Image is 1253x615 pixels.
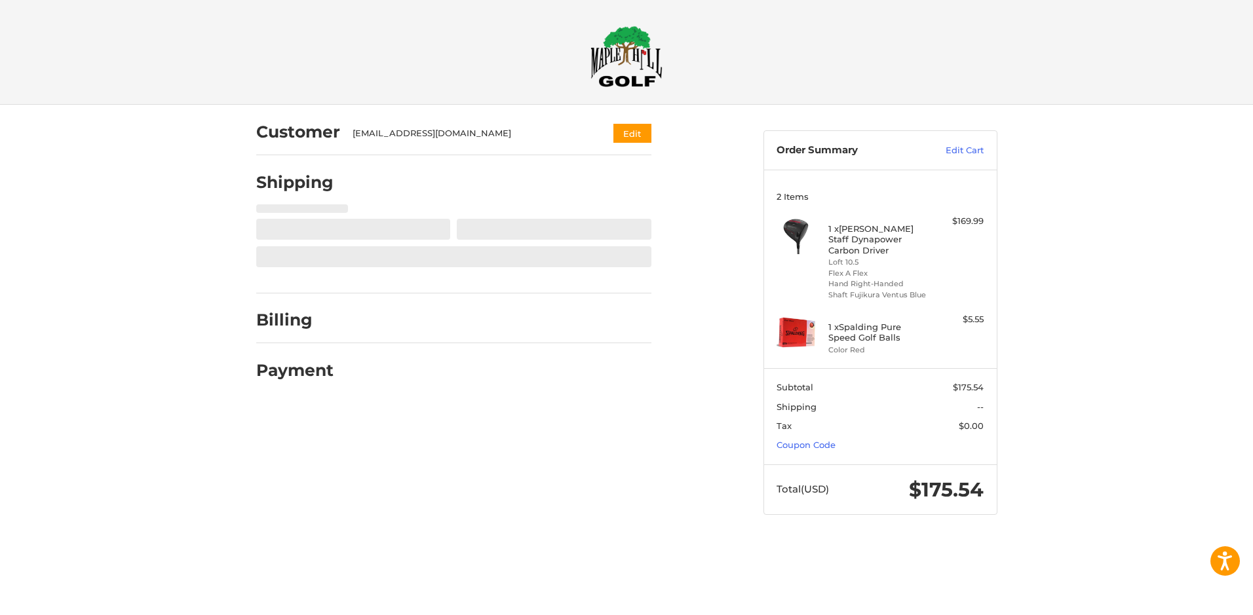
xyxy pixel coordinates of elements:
[953,382,984,392] span: $175.54
[977,401,984,412] span: --
[777,483,829,495] span: Total (USD)
[828,289,929,301] li: Shaft Fujikura Ventus Blue
[777,191,984,202] h3: 2 Items
[917,144,984,157] a: Edit Cart
[256,310,333,330] h2: Billing
[828,257,929,268] li: Loft 10.5
[256,360,334,381] h2: Payment
[353,127,588,140] div: [EMAIL_ADDRESS][DOMAIN_NAME]
[1145,580,1253,615] iframe: Google Customer Reviews
[590,26,663,87] img: Maple Hill Golf
[777,420,792,431] span: Tax
[777,144,917,157] h3: Order Summary
[777,382,813,392] span: Subtotal
[932,215,984,228] div: $169.99
[959,420,984,431] span: $0.00
[828,322,929,343] h4: 1 x Spalding Pure Speed Golf Balls
[828,345,929,356] li: Color Red
[828,223,929,255] h4: 1 x [PERSON_NAME] Staff Dynapower Carbon Driver
[256,122,340,142] h2: Customer
[613,124,651,143] button: Edit
[828,278,929,289] li: Hand Right-Handed
[932,313,984,326] div: $5.55
[828,268,929,279] li: Flex A Flex
[256,172,334,193] h2: Shipping
[777,439,836,450] a: Coupon Code
[777,401,817,412] span: Shipping
[909,477,984,502] span: $175.54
